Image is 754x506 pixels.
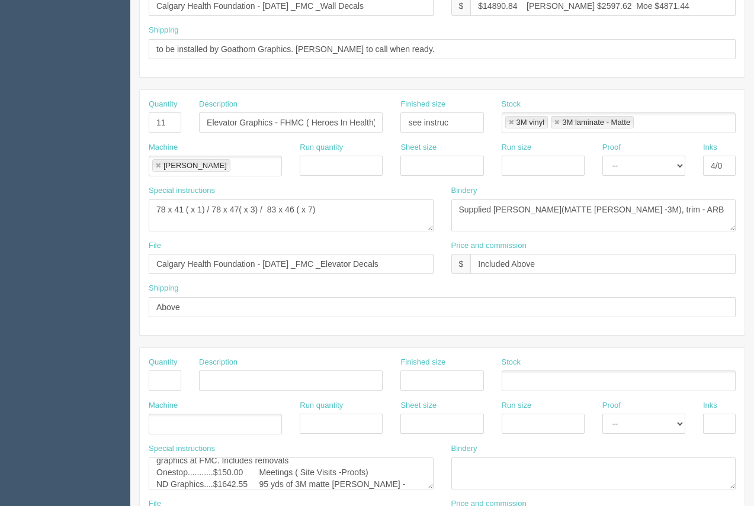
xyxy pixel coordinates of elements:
div: [PERSON_NAME] [163,162,227,169]
label: Description [199,99,238,110]
div: 3M laminate - Matte [562,118,630,126]
label: Special instructions [149,443,215,455]
label: Run size [502,142,532,153]
label: Bindery [451,185,477,196]
label: Sheet size [400,400,437,411]
label: Description [199,357,238,368]
div: $ [451,254,471,274]
label: Machine [149,400,178,411]
label: Bindery [451,443,477,455]
label: Run quantity [300,400,343,411]
label: Special instructions [149,185,215,196]
div: 3M vinyl [516,118,545,126]
textarea: Supplied [PERSON_NAME](MATTE [PERSON_NAME] -3M), trim - ARB [451,199,736,231]
label: Stock [502,99,521,110]
textarea: ARB...........$1100.61 #12584 [GEOGRAPHIC_DATA]....$2800.00 install of wall and elevator graphics... [149,457,434,489]
label: Shipping [149,283,179,294]
label: File [149,240,161,252]
label: Inks [703,142,717,153]
label: Proof [602,400,621,411]
label: Inks [703,400,717,411]
label: Price and commission [451,240,527,252]
textarea: 78 x 41 ( x 1) / 78 x 47( x 3) / 83 x 46 ( x 7) [149,199,434,231]
label: Run size [502,400,532,411]
label: Stock [502,357,521,368]
label: Finished size [400,99,445,110]
label: Sheet size [400,142,437,153]
label: Quantity [149,357,177,368]
label: Shipping [149,25,179,36]
label: Proof [602,142,621,153]
label: Quantity [149,99,177,110]
label: Machine [149,142,178,153]
label: Run quantity [300,142,343,153]
label: Finished size [400,357,445,368]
